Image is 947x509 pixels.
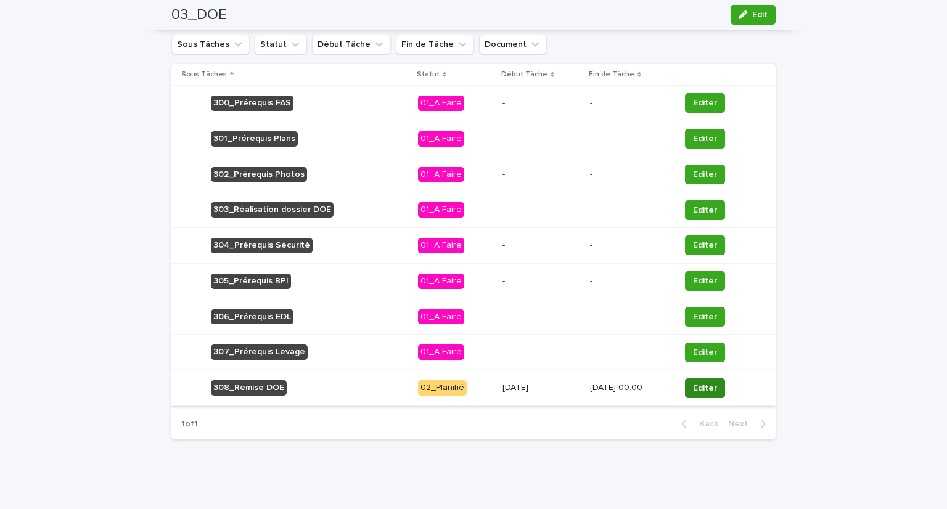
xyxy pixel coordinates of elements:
[502,347,580,357] p: -
[685,307,725,327] button: Editer
[685,235,725,255] button: Editer
[418,96,464,111] div: 01_A Faire
[502,240,580,251] p: -
[417,68,440,81] p: Statut
[418,274,464,289] div: 01_A Faire
[181,68,227,81] p: Sous Tâches
[418,167,464,182] div: 01_A Faire
[590,276,670,287] p: -
[590,383,670,393] p: [DATE] 00:00
[396,35,474,54] button: Fin de Tâche
[171,228,776,264] tr: 304_Prérequis Sécurité01_A Faire--Editer
[502,312,580,322] p: -
[418,344,464,360] div: 01_A Faire
[590,98,670,108] p: -
[255,35,307,54] button: Statut
[211,96,293,111] div: 300_Prérequis FAS
[479,35,547,54] button: Document
[211,274,291,289] div: 305_Prérequis BPI
[171,263,776,299] tr: 305_Prérequis BPI01_A Faire--Editer
[418,309,464,325] div: 01_A Faire
[171,85,776,121] tr: 300_Prérequis FAS01_A Faire--Editer
[693,382,717,394] span: Editer
[589,68,634,81] p: Fin de Tâche
[171,121,776,157] tr: 301_Prérequis Plans01_A Faire--Editer
[171,299,776,335] tr: 306_Prérequis EDL01_A Faire--Editer
[685,200,725,220] button: Editer
[685,93,725,113] button: Editer
[590,134,670,144] p: -
[590,347,670,357] p: -
[692,420,718,428] span: Back
[418,380,467,396] div: 02_Planifié
[685,271,725,291] button: Editer
[685,378,725,398] button: Editer
[723,418,776,430] button: Next
[728,420,755,428] span: Next
[171,35,250,54] button: Sous Tâches
[693,311,717,323] span: Editer
[693,275,717,287] span: Editer
[211,344,308,360] div: 307_Prérequis Levage
[685,129,725,149] button: Editer
[502,383,580,393] p: [DATE]
[685,343,725,362] button: Editer
[502,205,580,215] p: -
[171,192,776,228] tr: 303_Réalisation dossier DOE01_A Faire--Editer
[171,335,776,370] tr: 307_Prérequis Levage01_A Faire--Editer
[693,97,717,109] span: Editer
[312,35,391,54] button: Début Tâche
[752,10,768,19] span: Edit
[590,169,670,180] p: -
[693,204,717,216] span: Editer
[502,98,580,108] p: -
[211,202,334,218] div: 303_Réalisation dossier DOE
[211,238,313,253] div: 304_Prérequis Sécurité
[502,276,580,287] p: -
[418,131,464,147] div: 01_A Faire
[211,167,307,182] div: 302_Prérequis Photos
[501,68,547,81] p: Début Tâche
[685,165,725,184] button: Editer
[171,6,227,24] h2: 03_DOE
[590,312,670,322] p: -
[171,157,776,192] tr: 302_Prérequis Photos01_A Faire--Editer
[502,169,580,180] p: -
[731,5,776,25] button: Edit
[590,240,670,251] p: -
[693,346,717,359] span: Editer
[590,205,670,215] p: -
[671,418,723,430] button: Back
[693,132,717,145] span: Editer
[171,370,776,406] tr: 308_Remise DOE02_Planifié[DATE][DATE] 00:00Editer
[693,168,717,181] span: Editer
[211,309,293,325] div: 306_Prérequis EDL
[171,409,208,439] p: 1 of 1
[502,134,580,144] p: -
[418,202,464,218] div: 01_A Faire
[211,380,287,396] div: 308_Remise DOE
[418,238,464,253] div: 01_A Faire
[211,131,298,147] div: 301_Prérequis Plans
[693,239,717,251] span: Editer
